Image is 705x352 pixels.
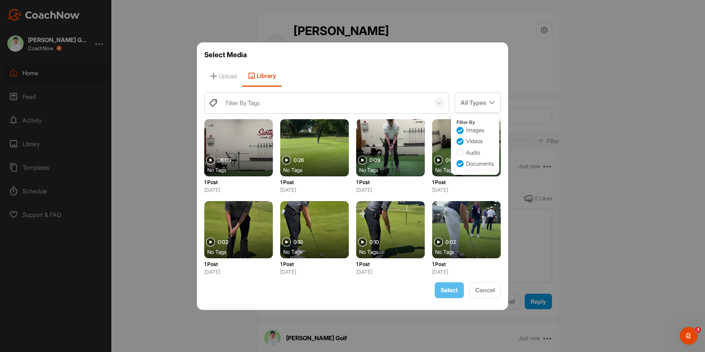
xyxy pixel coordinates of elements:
[359,248,428,255] div: No Tags
[226,99,260,107] div: Filter By Tags
[209,99,218,107] img: tags
[695,327,701,333] span: 3
[358,238,367,246] img: play
[356,186,425,194] p: [DATE]
[356,260,425,268] p: 1 Post
[455,93,500,113] div: All Types
[204,268,273,276] p: [DATE]
[435,248,504,255] div: No Tags
[358,156,367,165] img: play
[456,126,484,135] label: Images
[432,268,501,276] p: [DATE]
[456,137,483,146] label: Videos
[432,260,501,268] p: 1 Post
[359,166,428,173] div: No Tags
[432,178,501,186] p: 1 Post
[434,238,443,246] img: play
[356,268,425,276] p: [DATE]
[435,282,464,298] button: Select
[204,260,273,268] p: 1 Post
[456,160,494,168] label: Documents
[283,248,352,255] div: No Tags
[207,166,276,173] div: No Tags
[475,286,495,294] span: Cancel
[280,186,349,194] p: [DATE]
[680,327,698,345] iframe: Intercom live chat
[280,268,349,276] p: [DATE]
[242,66,282,87] span: Library
[445,239,456,245] span: 0:02
[204,66,242,87] span: Upload
[218,239,228,245] span: 0:02
[204,178,273,186] p: 1 Post
[206,156,215,165] img: play
[206,238,215,246] img: play
[280,260,349,268] p: 1 Post
[456,119,494,126] p: Filter By
[434,156,443,165] img: play
[369,239,379,245] span: 0:10
[369,158,380,163] span: 0:09
[207,248,276,255] div: No Tags
[469,282,501,298] button: Cancel
[435,166,504,173] div: No Tags
[294,239,303,245] span: 0:10
[456,149,480,157] label: Audio
[218,158,231,163] span: 06:09
[282,238,291,246] img: play
[280,178,349,186] p: 1 Post
[294,158,304,163] span: 0:26
[445,158,456,163] span: 0:07
[282,156,291,165] img: play
[204,50,501,60] h3: Select Media
[283,166,352,173] div: No Tags
[204,186,273,194] p: [DATE]
[356,178,425,186] p: 1 Post
[432,186,501,194] p: [DATE]
[441,286,458,294] span: Select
